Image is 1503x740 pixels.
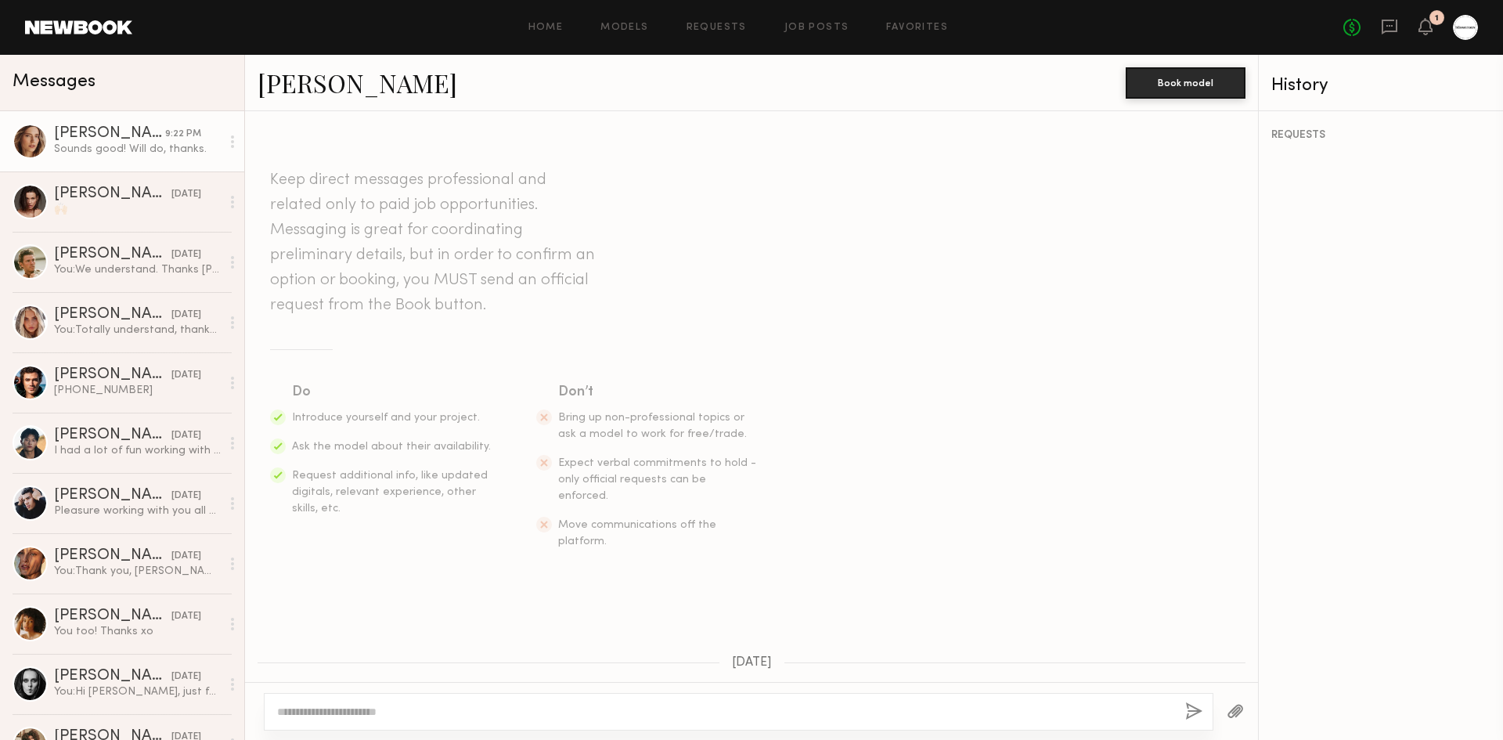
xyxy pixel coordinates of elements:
[165,127,201,142] div: 9:22 PM
[171,247,201,262] div: [DATE]
[13,73,96,91] span: Messages
[600,23,648,33] a: Models
[1271,77,1490,95] div: History
[54,142,221,157] div: Sounds good! Will do, thanks.
[732,656,772,670] span: [DATE]
[54,669,171,684] div: [PERSON_NAME]
[1271,130,1490,141] div: REQUESTS
[54,126,165,142] div: [PERSON_NAME]
[54,307,171,323] div: [PERSON_NAME]
[54,202,221,217] div: 🙌🏻
[54,428,171,443] div: [PERSON_NAME]
[1126,67,1245,99] button: Book model
[171,609,201,624] div: [DATE]
[54,323,221,338] div: You: Totally understand, thanks [PERSON_NAME]!
[54,262,221,277] div: You: We understand. Thanks [PERSON_NAME]!
[54,548,171,564] div: [PERSON_NAME]
[171,489,201,504] div: [DATE]
[1126,75,1245,88] a: Book model
[784,23,849,33] a: Job Posts
[54,186,171,202] div: [PERSON_NAME]
[687,23,747,33] a: Requests
[171,428,201,443] div: [DATE]
[171,308,201,323] div: [DATE]
[171,187,201,202] div: [DATE]
[171,670,201,684] div: [DATE]
[270,168,599,318] header: Keep direct messages professional and related only to paid job opportunities. Messaging is great ...
[886,23,948,33] a: Favorites
[54,247,171,262] div: [PERSON_NAME]
[54,367,171,383] div: [PERSON_NAME]
[558,413,747,439] span: Bring up non-professional topics or ask a model to work for free/trade.
[54,443,221,458] div: I had a lot of fun working with you and the team [DATE]. Thank you for the opportunity!
[54,383,221,398] div: [PHONE_NUMBER]
[558,381,759,403] div: Don’t
[558,520,716,547] span: Move communications off the platform.
[258,66,457,99] a: [PERSON_NAME]
[292,471,488,514] span: Request additional info, like updated digitals, relevant experience, other skills, etc.
[54,624,221,639] div: You too! Thanks xo
[171,368,201,383] div: [DATE]
[54,564,221,579] div: You: Thank you, [PERSON_NAME]!
[54,608,171,624] div: [PERSON_NAME]
[292,442,491,452] span: Ask the model about their availability.
[54,684,221,699] div: You: Hi [PERSON_NAME], just following up. Does this work for you?
[1435,14,1439,23] div: 1
[54,504,221,518] div: Pleasure working with you all had a blast!
[292,381,492,403] div: Do
[528,23,564,33] a: Home
[54,488,171,504] div: [PERSON_NAME]
[558,458,756,501] span: Expect verbal commitments to hold - only official requests can be enforced.
[171,549,201,564] div: [DATE]
[292,413,480,423] span: Introduce yourself and your project.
